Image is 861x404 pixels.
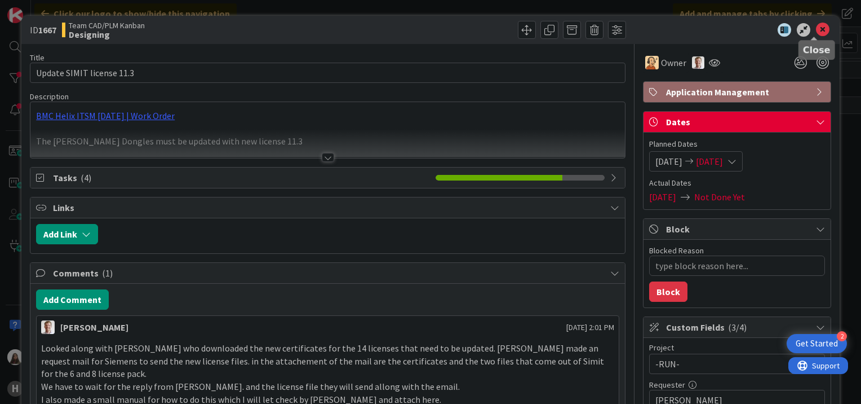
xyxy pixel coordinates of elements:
button: Block [649,282,687,302]
span: ( 1 ) [102,267,113,279]
span: [DATE] 2:01 PM [566,322,614,333]
span: Not Done Yet [694,190,745,204]
img: RH [645,56,659,69]
span: ( 3/4 ) [728,322,747,333]
div: Open Get Started checklist, remaining modules: 2 [787,334,847,353]
label: Blocked Reason [649,245,704,256]
span: Planned Dates [649,138,825,150]
span: Owner [661,56,686,69]
span: Custom Fields [666,320,810,334]
span: Description [30,91,69,102]
p: We have to wait for the reply from [PERSON_NAME]. and the license file they will send allong with... [41,380,614,393]
button: Add Comment [36,289,109,310]
img: BO [41,320,55,334]
span: ( 4 ) [81,172,91,183]
span: Dates [666,115,810,129]
span: [DATE] [649,190,676,204]
div: Get Started [796,338,838,349]
div: 2 [837,331,847,341]
input: type card name here... [30,63,625,83]
h5: Close [803,45,831,55]
span: Comments [53,266,605,280]
button: Add Link [36,224,98,244]
a: BMC Helix ITSM [DATE] | Work Order [36,110,175,121]
span: Actual Dates [649,177,825,189]
div: [PERSON_NAME] [60,320,128,334]
label: Requester [649,380,685,390]
img: BO [692,56,704,69]
span: -RUN- [655,356,800,372]
span: ID [30,23,56,37]
label: Title [30,52,45,63]
span: Support [24,2,51,15]
span: Block [666,222,810,236]
span: Tasks [53,171,430,185]
span: Team CAD/PLM Kanban [69,21,145,30]
b: 1667 [38,24,56,36]
span: [DATE] [696,155,723,168]
span: Links [53,201,605,214]
b: Designing [69,30,145,39]
span: Application Management [666,85,810,99]
div: Project [649,344,825,352]
span: [DATE] [655,155,682,168]
p: Looked along with [PERSON_NAME] who downloaded the new certificates for the 14 licenses that need... [41,342,614,380]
